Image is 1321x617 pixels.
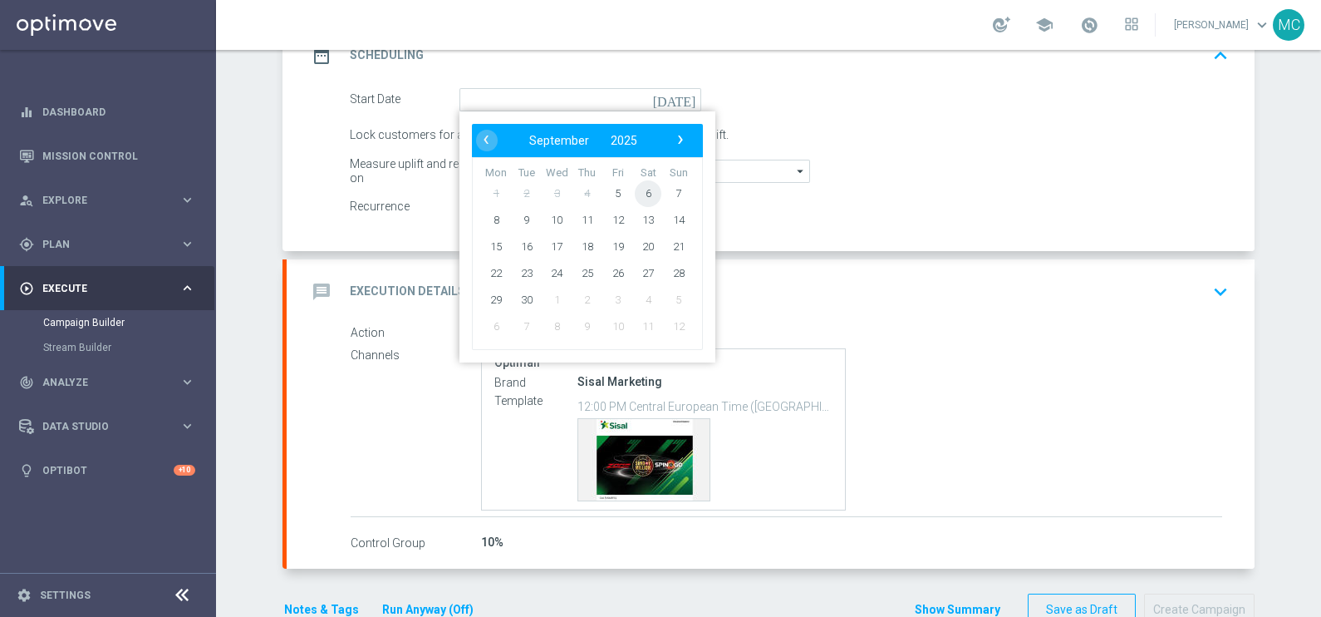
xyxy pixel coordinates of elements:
button: September [518,130,600,151]
span: September [529,134,589,147]
div: Mission Control [19,134,195,178]
i: keyboard_arrow_right [179,374,195,390]
th: weekday [512,166,543,180]
div: Start Date [350,88,459,111]
div: message Execution Details keyboard_arrow_down [307,276,1235,308]
span: 30 [513,286,540,313]
div: Lock customers for a duration of [350,124,544,147]
span: 27 [635,259,661,286]
span: 4 [574,180,601,206]
span: keyboard_arrow_down [1253,16,1271,34]
span: Data Studio [42,422,179,432]
th: weekday [542,166,572,180]
span: › [670,129,691,151]
div: +10 [174,465,195,476]
i: [DATE] [653,88,702,106]
span: 21 [665,233,692,259]
span: 20 [635,233,661,259]
span: 2 [574,286,601,313]
span: 6 [635,180,661,206]
span: 12 [605,206,631,233]
button: › [669,130,690,151]
button: 2025 [600,130,648,151]
span: 1 [543,286,570,313]
span: 5 [665,286,692,313]
span: Explore [42,195,179,205]
th: weekday [572,166,603,180]
a: [PERSON_NAME]keyboard_arrow_down [1172,12,1273,37]
bs-datepicker-navigation-view: ​ ​ ​ [476,130,690,151]
span: 14 [665,206,692,233]
i: settings [17,588,32,603]
h2: Execution Details [350,284,465,299]
span: 5 [605,180,631,206]
span: 10 [543,206,570,233]
bs-datepicker-container: calendar [459,111,715,363]
label: Brand [494,375,577,390]
i: play_circle_outline [19,281,34,296]
span: 8 [543,313,570,339]
span: 25 [574,259,601,286]
th: weekday [633,166,664,180]
label: Template [494,393,577,408]
span: 15 [483,233,509,259]
div: play_circle_outline Execute keyboard_arrow_right [18,282,196,295]
h2: Scheduling [350,47,424,63]
label: Control Group [351,536,481,550]
span: school [1035,16,1053,34]
span: 3 [605,286,631,313]
div: Data Studio [19,419,179,434]
span: 7 [513,313,540,339]
button: person_search Explore keyboard_arrow_right [18,194,196,207]
span: 17 [543,233,570,259]
span: Plan [42,239,179,249]
i: track_changes [19,375,34,390]
span: 11 [635,313,661,339]
button: Mission Control [18,150,196,163]
div: Stream Builder [43,335,214,360]
a: Settings [40,590,91,600]
span: 26 [605,259,631,286]
span: 9 [513,206,540,233]
span: 7 [665,180,692,206]
button: equalizer Dashboard [18,106,196,119]
span: 16 [513,233,540,259]
span: 10 [605,313,631,339]
span: 11 [574,206,601,233]
button: keyboard_arrow_up [1206,40,1235,72]
a: Stream Builder [43,341,173,354]
label: Action [351,326,481,341]
span: Analyze [42,378,179,387]
div: Campaign Builder [43,310,214,335]
div: 10% [481,534,1222,550]
th: weekday [602,166,633,180]
i: message [307,277,336,307]
span: 12 [665,313,692,339]
span: 18 [574,233,601,259]
p: 12:00 PM Central European Time (Berlin) (UTC +02:00) [577,397,832,414]
a: Mission Control [42,134,195,178]
a: Campaign Builder [43,316,173,329]
i: keyboard_arrow_right [179,192,195,208]
span: 1 [483,180,509,206]
div: date_range Scheduling keyboard_arrow_up [307,40,1235,72]
i: keyboard_arrow_up [1208,43,1233,68]
div: Analyze [19,375,179,390]
th: weekday [481,166,512,180]
span: 19 [605,233,631,259]
button: track_changes Analyze keyboard_arrow_right [18,376,196,389]
div: Explore [19,193,179,208]
span: 9 [574,313,601,339]
span: 2 [513,180,540,206]
span: 22 [483,259,509,286]
span: 24 [543,259,570,286]
span: Execute [42,284,179,294]
i: keyboard_arrow_right [179,236,195,252]
span: 3 [543,180,570,206]
button: Data Studio keyboard_arrow_right [18,420,196,433]
i: lightbulb [19,463,34,478]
